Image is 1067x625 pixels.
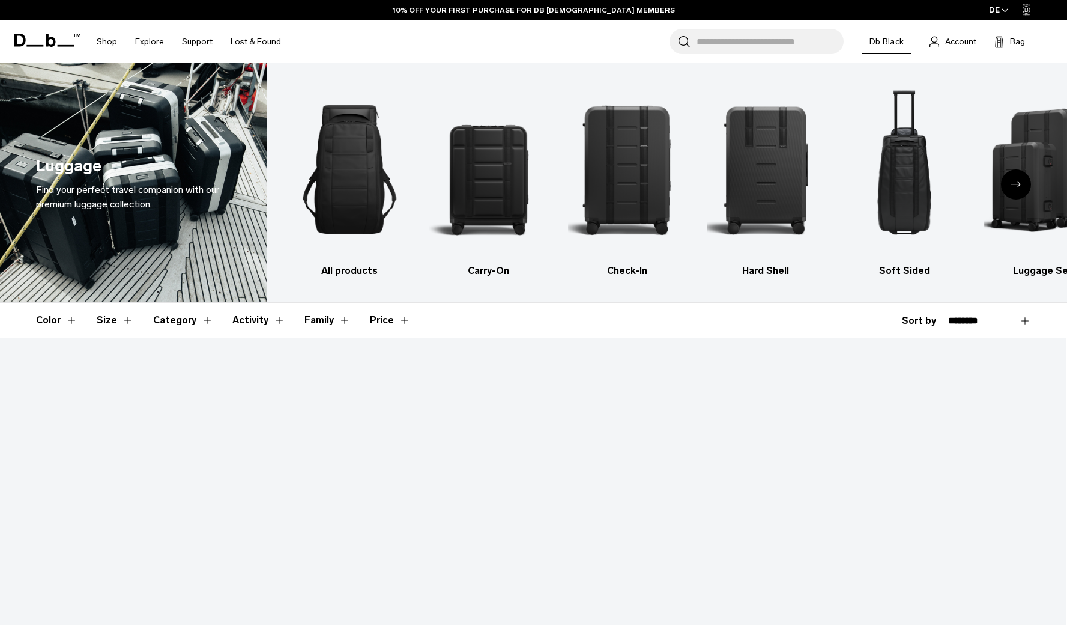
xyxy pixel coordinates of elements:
img: Db [568,81,686,258]
span: Bag [1010,35,1025,48]
h3: Carry-On [429,264,547,278]
li: 4 / 6 [707,81,824,278]
h3: Hard Shell [707,264,824,278]
button: Bag [994,34,1025,49]
li: 2 / 6 [429,81,547,278]
h3: All products [291,264,408,278]
img: Db [291,81,408,258]
a: Db Hard Shell [707,81,824,278]
a: Account [929,34,976,49]
h1: Luggage [36,154,101,178]
div: Next slide [1001,169,1031,200]
h3: Check-In [568,264,686,278]
a: Db Check-In [568,81,686,278]
button: Toggle Filter [153,303,213,338]
nav: Main Navigation [88,20,290,63]
a: Lost & Found [231,20,281,63]
li: 3 / 6 [568,81,686,278]
a: Db Soft Sided [845,81,963,278]
a: Db Black [862,29,911,54]
a: Db Carry-On [429,81,547,278]
img: Db [707,81,824,258]
a: 10% OFF YOUR FIRST PURCHASE FOR DB [DEMOGRAPHIC_DATA] MEMBERS [393,5,675,16]
a: Explore [135,20,164,63]
a: Db All products [291,81,408,278]
button: Toggle Filter [97,303,134,338]
button: Toggle Filter [232,303,285,338]
img: Db [429,81,547,258]
li: 1 / 6 [291,81,408,278]
button: Toggle Price [370,303,411,338]
span: Account [945,35,976,48]
button: Toggle Filter [36,303,77,338]
span: Find your perfect travel companion with our premium luggage collection. [36,184,219,210]
button: Toggle Filter [304,303,351,338]
li: 5 / 6 [845,81,963,278]
a: Shop [97,20,117,63]
a: Support [182,20,213,63]
h3: Soft Sided [845,264,963,278]
img: Db [845,81,963,258]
